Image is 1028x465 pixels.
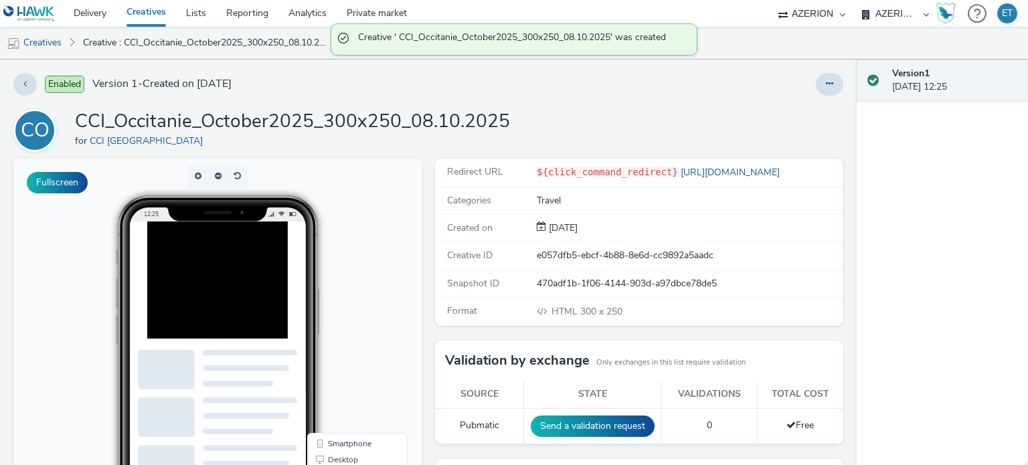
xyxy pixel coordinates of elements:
span: Snapshot ID [447,277,499,290]
li: QR Code [296,309,392,325]
div: Travel [537,194,842,207]
img: Hawk Academy [936,3,956,24]
span: [DATE] [546,221,578,234]
td: Pubmatic [435,408,524,444]
span: Created on [447,221,493,234]
img: mobile [7,37,20,50]
span: Redirect URL [447,165,503,178]
span: 300 x 250 [550,305,622,318]
code: ${click_command_redirect} [537,167,678,177]
span: Version 1 - Created on [DATE] [92,76,232,92]
li: Desktop [296,293,392,309]
span: 12:25 [131,52,145,59]
a: CO [13,124,62,136]
div: Creation 08 October 2025, 12:25 [546,221,578,235]
th: Validations [662,381,757,408]
h3: Validation by exchange [445,351,590,371]
th: Source [435,381,524,408]
span: Smartphone [315,281,358,289]
span: QR Code [315,313,347,321]
strong: Version 1 [892,67,930,80]
span: Categories [447,194,491,207]
span: Enabled [45,76,84,93]
small: Only exchanges in this list require validation [596,357,746,368]
div: CO [21,112,50,149]
span: Free [786,419,814,432]
th: Total cost [757,381,843,408]
div: e057dfb5-ebcf-4b88-8e6d-cc9892a5aadc [537,249,842,262]
button: Send a validation request [531,415,655,437]
div: 470adf1b-1f06-4144-903d-a97dbce78de5 [537,277,842,290]
a: CCI [GEOGRAPHIC_DATA] [90,134,208,147]
span: HTML [551,305,580,318]
span: Desktop [315,297,345,305]
span: Format [447,304,477,317]
img: undefined Logo [3,5,55,22]
h1: CCI_Occitanie_October2025_300x250_08.10.2025 [75,109,510,134]
span: for [75,134,90,147]
div: [DATE] 12:25 [892,67,1017,94]
th: State [524,381,662,408]
span: Creative ID [447,249,493,262]
li: Smartphone [296,277,392,293]
a: Creative : CCI_Occitanie_October2025_300x250_08.10.2025 [76,27,333,59]
button: Fullscreen [27,172,88,193]
span: Creative ' CCI_Occitanie_October2025_300x250_08.10.2025' was created [358,31,683,48]
span: 0 [707,419,712,432]
a: Hawk Academy [936,3,961,24]
a: [URL][DOMAIN_NAME] [678,166,785,179]
div: ET [1002,3,1013,23]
